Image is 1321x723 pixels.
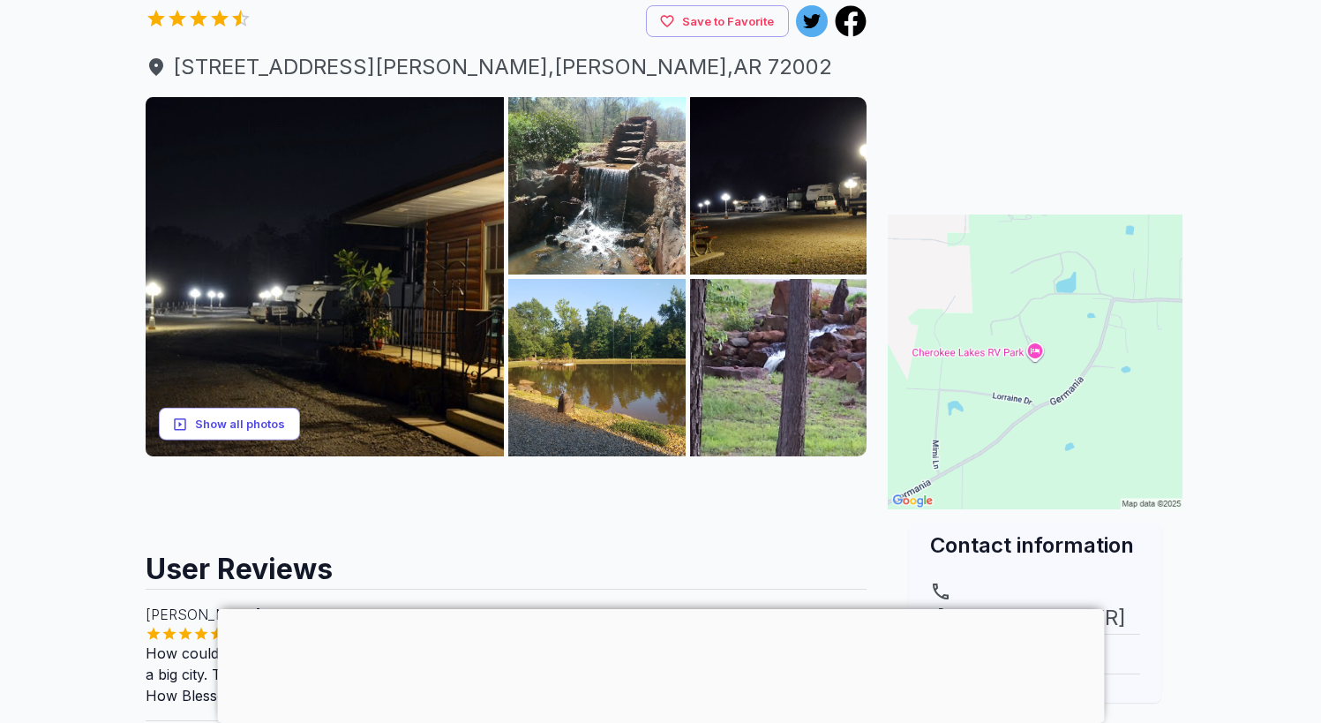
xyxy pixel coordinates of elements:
[146,51,867,83] a: [STREET_ADDRESS][PERSON_NAME],[PERSON_NAME],AR 72002
[146,604,867,625] p: [PERSON_NAME]
[146,456,867,536] iframe: Advertisement
[146,51,867,83] span: [STREET_ADDRESS][PERSON_NAME] , [PERSON_NAME] , AR 72002
[508,279,686,456] img: AAcXr8r7jC6BWFOLtHqZujnD-ch51I3YDTs7te8kseX_qh_AiA4Ro5vMFWwEB6o2S0stRY_BTaZcjxh4oaD2BFrHzBr_Fn6XQ...
[888,215,1182,509] img: Map for Cherokee Lakes RV Park
[646,5,789,38] button: Save to Favorite
[217,609,1104,719] iframe: Advertisement
[690,279,867,456] img: AAcXr8rCPDfefjQXNTBCANFoIlbn3-tTX5_MQtelBye_34WGKVWFwHk_HPf75SvgUOuT1E8cufasED3fqoq8Hj6UWMbH1NGz1...
[146,643,867,706] p: How could anyone give this place less than a 5.. I want to give it a 10.. So BEAUTIFUL a little O...
[159,408,300,441] button: Show all photos
[146,536,867,589] h2: User Reviews
[690,97,867,275] img: AAcXr8oKoEac74hjoYYO2bKqF5jYy0Y41IroZkmZGJZdh0lQVh9va5c2TZuDxfJ-r6Ire5Yqc9mpJi6_aTC__qs8WK38x-NDL...
[146,97,505,456] img: AAcXr8pldiPAUQcT9njbHVdUw5_dC1nKfb2_egGa2WKAwlZT-zEm5zdv-AHN_Mj123OF-VS_OwcuAonyFB3nnPjbJh6OEZZmt...
[930,581,1140,634] a: [PHONE_NUMBER]
[930,531,1140,560] h2: Contact information
[508,97,686,275] img: AAcXr8qMKPsAh-IIjW8Mt6tPPBsv31XFt-hnBGX5hBz9hbmun0XyYuXRY7ikH7CLC7wUPuGJKwM3hv-PBVny1fJDCCGijRSB3...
